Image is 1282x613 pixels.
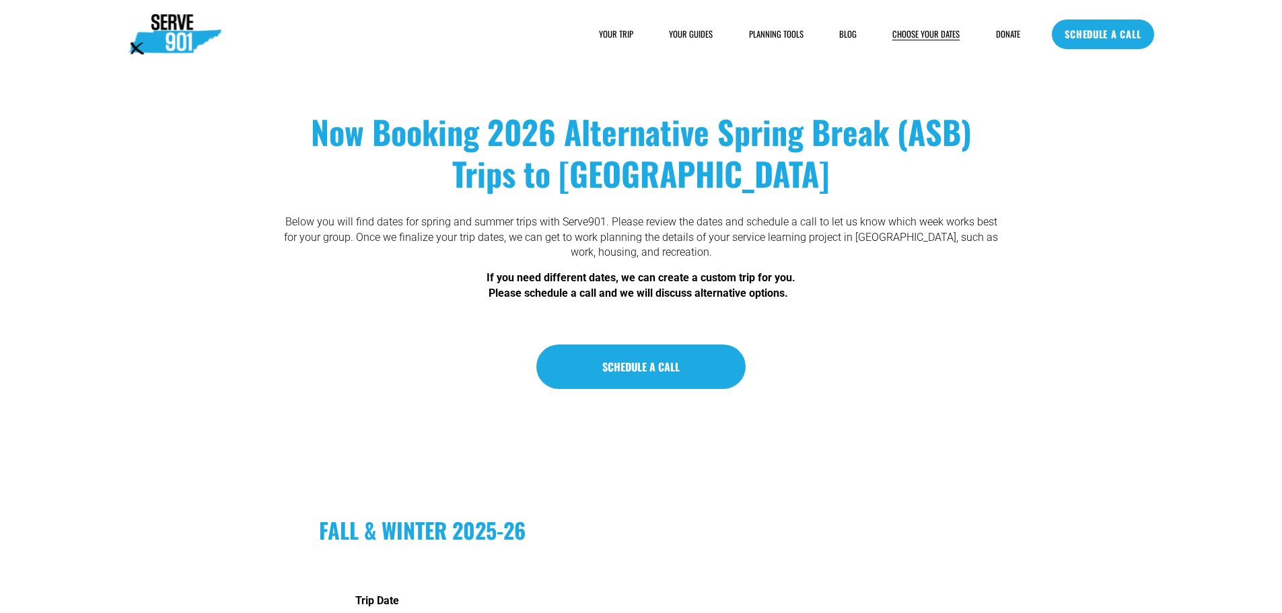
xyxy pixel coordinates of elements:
strong: FALL & WINTER 2025-26 [319,514,526,546]
a: CHOOSE YOUR DATES [892,28,960,41]
span: YOUR TRIP [599,28,633,40]
a: DONATE [996,28,1020,41]
a: YOUR GUIDES [669,28,713,41]
a: BLOG [839,28,857,41]
strong: Trip Date [355,594,399,607]
a: SCHEDULE A CALL [1052,20,1153,49]
span: PLANNING TOOLS [749,28,804,40]
strong: If you need different dates, we can create a custom trip for you. Please schedule a call and we w... [487,271,795,299]
strong: Now Booking 2026 Alternative Spring Break (ASB) Trips to [GEOGRAPHIC_DATA] [311,108,980,197]
p: Below you will find dates for spring and summer trips with Serve901. Please review the dates and ... [283,215,999,260]
a: SCHEDULE A CALL [536,345,746,389]
a: folder dropdown [599,28,633,41]
a: folder dropdown [749,28,804,41]
img: Serve901 [129,14,221,55]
